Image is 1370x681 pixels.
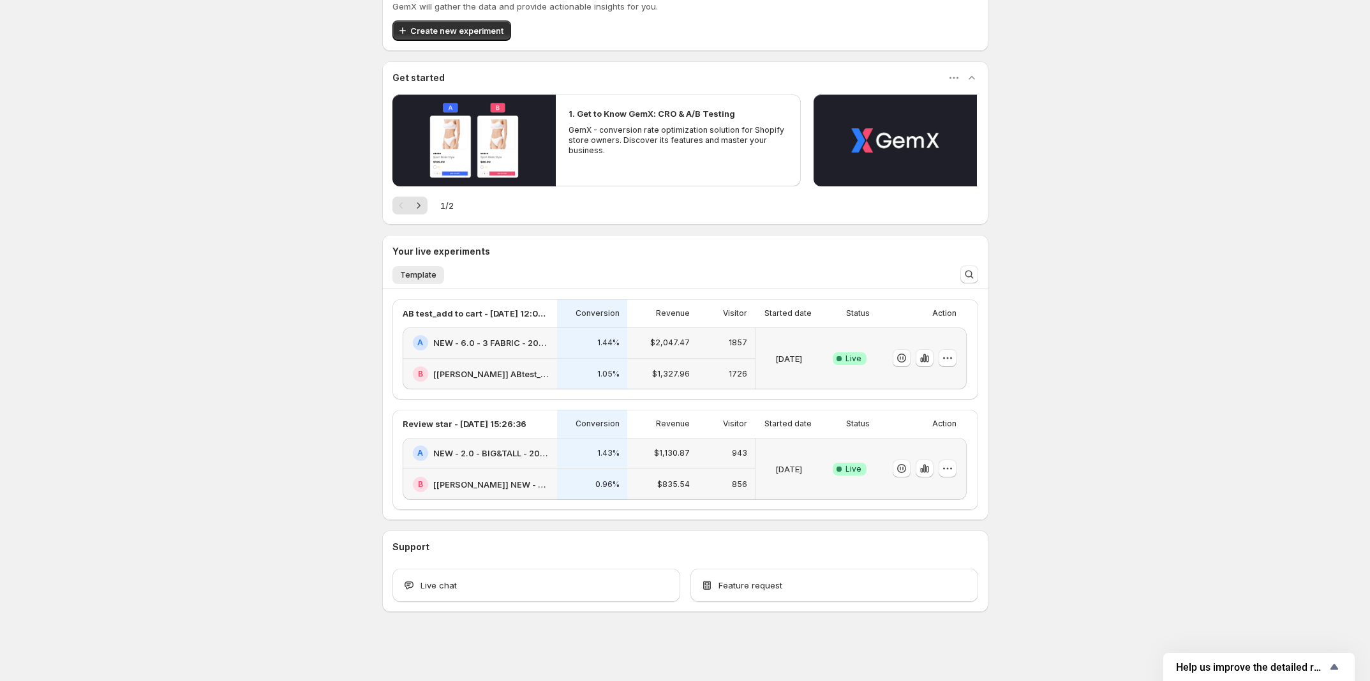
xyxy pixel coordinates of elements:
h2: NEW - 6.0 - 3 FABRIC - 20250722 [433,336,549,349]
h2: B [418,479,423,490]
p: 0.96% [595,479,620,490]
h2: 1. Get to Know GemX: CRO & A/B Testing [569,107,735,120]
span: Template [400,270,436,280]
p: 1857 [729,338,747,348]
p: Visitor [723,419,747,429]
h2: A [417,338,423,348]
span: Live [845,354,861,364]
h3: Get started [392,71,445,84]
p: $835.54 [657,479,690,490]
p: 1726 [729,369,747,379]
p: Visitor [723,308,747,318]
p: 1.44% [597,338,620,348]
h2: [[PERSON_NAME]] ABtest_B_NEW - 6.0 - 3 FABRIC - 20250910 [433,368,549,380]
p: Started date [764,308,812,318]
p: $1,130.87 [654,448,690,458]
p: Revenue [656,419,690,429]
button: Next [410,197,428,214]
nav: Pagination [392,197,428,214]
p: 943 [732,448,747,458]
span: Help us improve the detailed report for A/B campaigns [1176,661,1327,673]
h2: NEW - 2.0 - BIG&TALL - 20250709 [433,447,549,460]
p: Review star - [DATE] 15:26:36 [403,417,526,430]
h2: A [417,448,423,458]
button: Play video [814,94,977,186]
span: Live chat [421,579,457,592]
h2: [[PERSON_NAME]] NEW - 2.0 - BIG&amp;TALL - 20250912 [433,478,549,491]
p: AB test_add to cart - [DATE] 12:06:02 [403,307,549,320]
p: Action [932,308,957,318]
button: Search and filter results [960,266,978,283]
h3: Support [392,541,429,553]
span: Create new experiment [410,24,503,37]
p: Started date [764,419,812,429]
span: Live [845,464,861,474]
p: Status [846,308,870,318]
p: $1,327.96 [652,369,690,379]
p: Revenue [656,308,690,318]
p: Conversion [576,419,620,429]
p: [DATE] [775,352,802,365]
h3: Your live experiments [392,245,490,258]
span: 1 / 2 [440,199,454,212]
p: Action [932,419,957,429]
span: Feature request [719,579,782,592]
p: 1.43% [597,448,620,458]
p: GemX - conversion rate optimization solution for Shopify store owners. Discover its features and ... [569,125,788,156]
button: Create new experiment [392,20,511,41]
p: 1.05% [597,369,620,379]
p: $2,047.47 [650,338,690,348]
p: 856 [732,479,747,490]
h2: B [418,369,423,379]
button: Show survey - Help us improve the detailed report for A/B campaigns [1176,659,1342,675]
button: Play video [392,94,556,186]
p: Status [846,419,870,429]
p: [DATE] [775,463,802,475]
p: Conversion [576,308,620,318]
